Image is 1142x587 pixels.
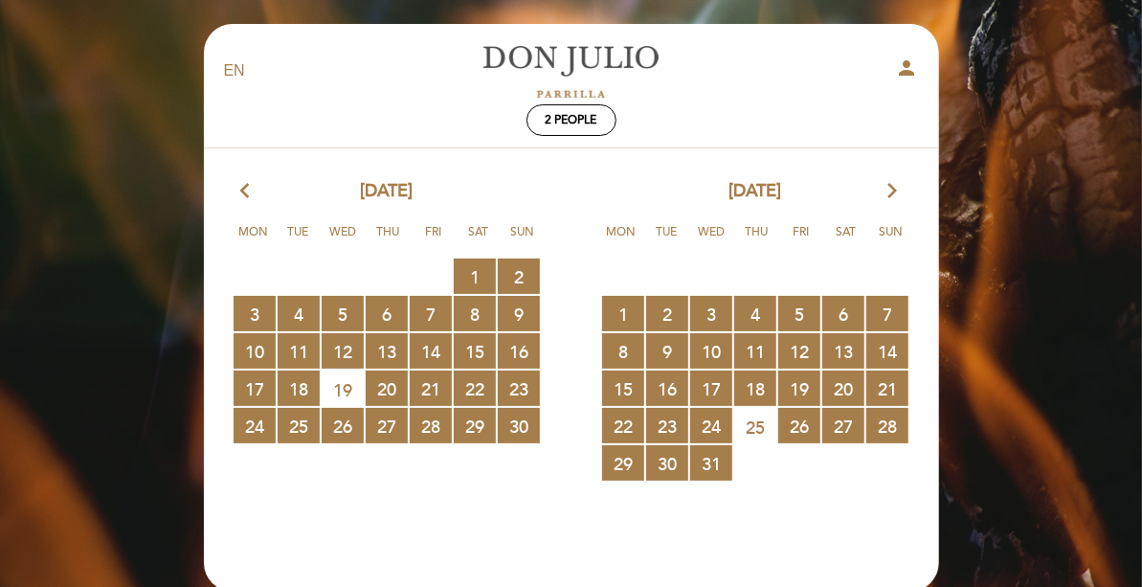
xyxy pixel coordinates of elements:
[690,408,732,443] span: 24
[646,371,688,406] span: 16
[452,45,691,98] a: [PERSON_NAME]
[322,333,364,369] span: 12
[234,222,272,258] span: Mon
[602,333,644,369] span: 8
[369,222,407,258] span: Thu
[884,179,902,204] i: arrow_forward_ios
[602,296,644,331] span: 1
[322,296,364,331] span: 5
[729,179,782,204] span: [DATE]
[896,56,919,79] i: person
[279,222,317,258] span: Tue
[734,333,776,369] span: 11
[278,371,320,406] span: 18
[278,408,320,443] span: 25
[782,222,820,258] span: Fri
[234,371,276,406] span: 17
[734,296,776,331] span: 4
[866,333,908,369] span: 14
[454,259,496,294] span: 1
[498,408,540,443] span: 30
[872,222,910,258] span: Sun
[822,296,864,331] span: 6
[737,222,775,258] span: Thu
[646,445,688,481] span: 30
[410,296,452,331] span: 7
[827,222,865,258] span: Sat
[866,408,908,443] span: 28
[454,371,496,406] span: 22
[734,409,776,444] span: 25
[410,333,452,369] span: 14
[602,371,644,406] span: 15
[646,333,688,369] span: 9
[822,371,864,406] span: 20
[454,408,496,443] span: 29
[778,371,820,406] span: 19
[690,371,732,406] span: 17
[324,222,362,258] span: Wed
[690,445,732,481] span: 31
[602,408,644,443] span: 22
[278,333,320,369] span: 11
[646,296,688,331] span: 2
[454,333,496,369] span: 15
[366,296,408,331] span: 6
[278,296,320,331] span: 4
[322,408,364,443] span: 26
[366,371,408,406] span: 20
[690,296,732,331] span: 3
[366,408,408,443] span: 27
[690,333,732,369] span: 10
[410,371,452,406] span: 21
[234,296,276,331] span: 3
[414,222,452,258] span: Fri
[734,371,776,406] span: 18
[498,333,540,369] span: 16
[602,445,644,481] span: 29
[896,56,919,86] button: person
[602,222,640,258] span: Mon
[410,408,452,443] span: 28
[322,372,364,407] span: 19
[241,179,258,204] i: arrow_back_ios
[546,113,597,127] span: 2 people
[822,333,864,369] span: 13
[647,222,685,258] span: Tue
[498,296,540,331] span: 9
[366,333,408,369] span: 13
[646,408,688,443] span: 23
[498,259,540,294] span: 2
[692,222,730,258] span: Wed
[498,371,540,406] span: 23
[454,296,496,331] span: 8
[459,222,497,258] span: Sat
[778,333,820,369] span: 12
[822,408,864,443] span: 27
[504,222,542,258] span: Sun
[778,408,820,443] span: 26
[866,296,908,331] span: 7
[361,179,414,204] span: [DATE]
[778,296,820,331] span: 5
[234,333,276,369] span: 10
[234,408,276,443] span: 24
[866,371,908,406] span: 21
